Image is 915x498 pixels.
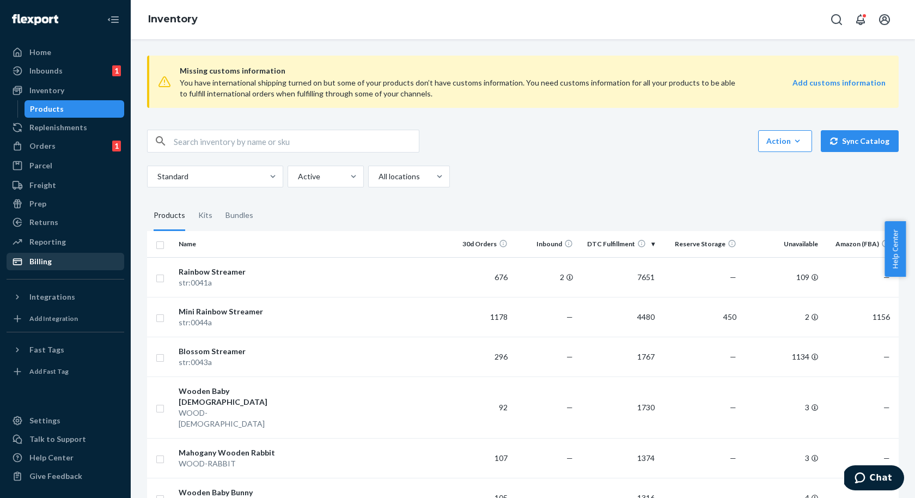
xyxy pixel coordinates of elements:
[766,136,804,147] div: Action
[826,9,847,31] button: Open Search Box
[179,306,292,317] div: Mini Rainbow Streamer
[139,4,206,35] ol: breadcrumbs
[7,288,124,306] button: Integrations
[29,180,56,191] div: Freight
[512,231,577,257] th: Inbound
[844,465,904,493] iframe: Opens a widget where you can chat to one of our agents
[822,231,899,257] th: Amazon (FBA)
[7,430,124,448] button: Talk to Support
[7,341,124,359] button: Fast Tags
[883,272,890,282] span: —
[12,14,58,25] img: Flexport logo
[29,344,64,355] div: Fast Tags
[29,122,87,133] div: Replenishments
[447,257,512,297] td: 676
[29,141,56,151] div: Orders
[179,357,292,368] div: str:0043a
[447,337,512,376] td: 296
[154,201,185,231] div: Products
[659,231,741,257] th: Reserve Storage
[7,157,124,174] a: Parcel
[512,257,577,297] td: 2
[29,160,52,171] div: Parcel
[566,453,573,463] span: —
[577,297,659,337] td: 4480
[741,337,822,376] td: 1134
[179,346,292,357] div: Blossom Streamer
[179,266,292,277] div: Rainbow Streamer
[758,130,812,152] button: Action
[156,171,157,182] input: Standard
[792,77,886,99] a: Add customs information
[174,130,419,152] input: Search inventory by name or sku
[180,64,886,77] span: Missing customs information
[7,119,124,136] a: Replenishments
[7,449,124,466] a: Help Center
[577,438,659,478] td: 1374
[7,195,124,212] a: Prep
[7,412,124,429] a: Settings
[566,312,573,321] span: —
[447,438,512,478] td: 107
[297,171,298,182] input: Active
[7,233,124,251] a: Reporting
[29,415,60,426] div: Settings
[884,221,906,277] button: Help Center
[566,352,573,361] span: —
[730,453,736,463] span: —
[29,471,82,482] div: Give Feedback
[179,447,292,458] div: Mahogany Wooden Rabbit
[29,452,74,463] div: Help Center
[822,297,899,337] td: 1156
[29,367,69,376] div: Add Fast Tag
[7,310,124,327] a: Add Integration
[112,65,121,76] div: 1
[29,314,78,323] div: Add Integration
[577,376,659,438] td: 1730
[7,62,124,80] a: Inbounds1
[179,317,292,328] div: str:0044a
[179,277,292,288] div: str:0041a
[792,78,886,87] strong: Add customs information
[198,201,212,231] div: Kits
[29,65,63,76] div: Inbounds
[7,137,124,155] a: Orders1
[659,297,741,337] td: 450
[7,467,124,485] button: Give Feedback
[577,337,659,376] td: 1767
[874,9,895,31] button: Open account menu
[7,82,124,99] a: Inventory
[225,201,253,231] div: Bundles
[741,376,822,438] td: 3
[180,77,745,99] div: You have international shipping turned on but some of your products don’t have customs informatio...
[179,458,292,469] div: WOOD-RABBIT
[7,363,124,380] a: Add Fast Tag
[148,13,198,25] a: Inventory
[377,171,379,182] input: All locations
[741,438,822,478] td: 3
[179,386,292,408] div: Wooden Baby [DEMOGRAPHIC_DATA]
[730,352,736,361] span: —
[29,291,75,302] div: Integrations
[577,231,659,257] th: DTC Fulfillment
[29,85,64,96] div: Inventory
[730,272,736,282] span: —
[179,487,292,498] div: Wooden Baby Bunny
[174,231,297,257] th: Name
[7,177,124,194] a: Freight
[7,44,124,61] a: Home
[447,376,512,438] td: 92
[577,257,659,297] td: 7651
[566,403,573,412] span: —
[29,198,46,209] div: Prep
[730,403,736,412] span: —
[850,9,871,31] button: Open notifications
[7,253,124,270] a: Billing
[179,408,292,429] div: WOOD-[DEMOGRAPHIC_DATA]
[25,100,125,118] a: Products
[883,352,890,361] span: —
[30,104,64,114] div: Products
[29,256,52,267] div: Billing
[29,236,66,247] div: Reporting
